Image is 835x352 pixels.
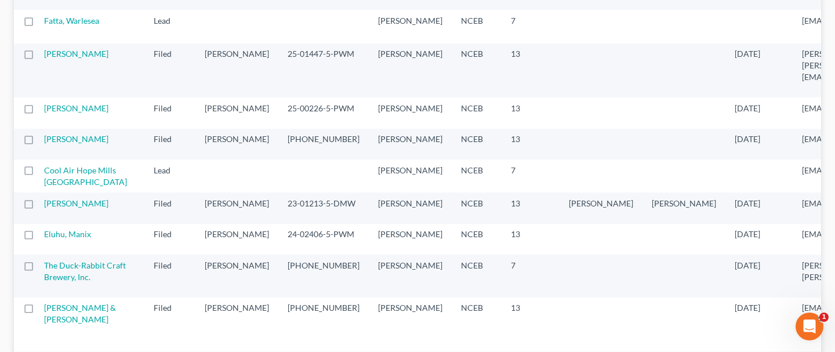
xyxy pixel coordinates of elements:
[144,159,195,193] td: Lead
[278,193,369,223] td: 23-01213-5-DMW
[44,16,99,26] a: Fatta, Warlesea
[725,129,793,159] td: [DATE]
[452,255,502,297] td: NCEB
[502,97,560,128] td: 13
[725,224,793,255] td: [DATE]
[502,297,560,351] td: 13
[642,193,725,223] td: [PERSON_NAME]
[44,260,126,282] a: The Duck-Rabbit Craft Brewery, Inc.
[502,255,560,297] td: 7
[144,10,195,43] td: Lead
[725,297,793,351] td: [DATE]
[278,97,369,128] td: 25-00226-5-PWM
[502,159,560,193] td: 7
[369,97,452,128] td: [PERSON_NAME]
[502,43,560,97] td: 13
[195,193,278,223] td: [PERSON_NAME]
[452,297,502,351] td: NCEB
[144,255,195,297] td: Filed
[502,224,560,255] td: 13
[195,224,278,255] td: [PERSON_NAME]
[452,224,502,255] td: NCEB
[144,97,195,128] td: Filed
[369,193,452,223] td: [PERSON_NAME]
[44,303,116,324] a: [PERSON_NAME] & [PERSON_NAME]
[144,297,195,351] td: Filed
[369,159,452,193] td: [PERSON_NAME]
[369,224,452,255] td: [PERSON_NAME]
[452,193,502,223] td: NCEB
[725,43,793,97] td: [DATE]
[144,43,195,97] td: Filed
[144,193,195,223] td: Filed
[452,129,502,159] td: NCEB
[725,97,793,128] td: [DATE]
[369,10,452,43] td: [PERSON_NAME]
[144,129,195,159] td: Filed
[44,229,91,239] a: Eluhu, Manix
[195,129,278,159] td: [PERSON_NAME]
[44,49,108,59] a: [PERSON_NAME]
[369,255,452,297] td: [PERSON_NAME]
[195,297,278,351] td: [PERSON_NAME]
[278,297,369,351] td: [PHONE_NUMBER]
[195,97,278,128] td: [PERSON_NAME]
[195,43,278,97] td: [PERSON_NAME]
[560,193,642,223] td: [PERSON_NAME]
[278,43,369,97] td: 25-01447-5-PWM
[502,129,560,159] td: 13
[819,313,829,322] span: 1
[725,255,793,297] td: [DATE]
[502,10,560,43] td: 7
[725,193,793,223] td: [DATE]
[369,297,452,351] td: [PERSON_NAME]
[195,255,278,297] td: [PERSON_NAME]
[44,198,108,208] a: [PERSON_NAME]
[44,103,108,113] a: [PERSON_NAME]
[452,159,502,193] td: NCEB
[369,129,452,159] td: [PERSON_NAME]
[278,129,369,159] td: [PHONE_NUMBER]
[44,134,108,144] a: [PERSON_NAME]
[502,193,560,223] td: 13
[452,97,502,128] td: NCEB
[452,43,502,97] td: NCEB
[44,165,127,187] a: Cool Air Hope Mills [GEOGRAPHIC_DATA]
[369,43,452,97] td: [PERSON_NAME]
[278,224,369,255] td: 24-02406-5-PWM
[796,313,823,340] iframe: Intercom live chat
[452,10,502,43] td: NCEB
[144,224,195,255] td: Filed
[278,255,369,297] td: [PHONE_NUMBER]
